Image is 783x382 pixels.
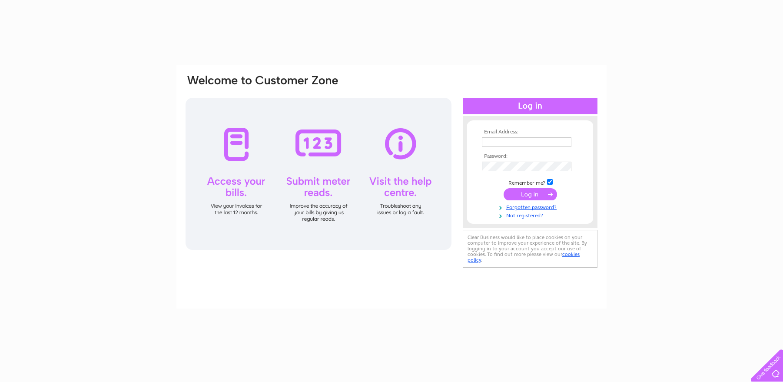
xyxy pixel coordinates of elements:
a: Forgotten password? [482,203,581,211]
td: Remember me? [480,178,581,186]
a: Not registered? [482,211,581,219]
div: Clear Business would like to place cookies on your computer to improve your experience of the sit... [463,230,597,268]
input: Submit [504,188,557,200]
th: Password: [480,153,581,159]
th: Email Address: [480,129,581,135]
a: cookies policy [468,251,580,263]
